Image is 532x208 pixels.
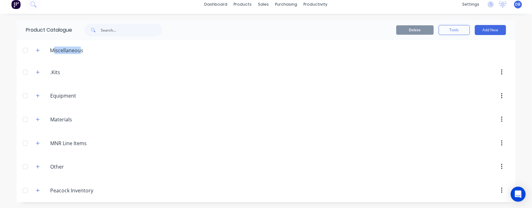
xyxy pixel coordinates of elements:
[511,187,526,202] div: Open Intercom Messenger
[50,92,124,99] input: Enter category name
[101,24,162,36] input: Search...
[515,2,521,7] span: DB
[45,47,88,54] div: Miscellaneous
[396,25,434,35] button: Delete
[439,25,470,35] button: Tools
[475,25,506,35] button: Add New
[17,20,72,40] div: Product Catalogue
[50,116,124,123] input: Enter category name
[50,163,124,170] input: Enter category name
[50,187,124,194] input: Enter category name
[50,68,124,76] input: Enter category name
[50,140,124,147] input: Enter category name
